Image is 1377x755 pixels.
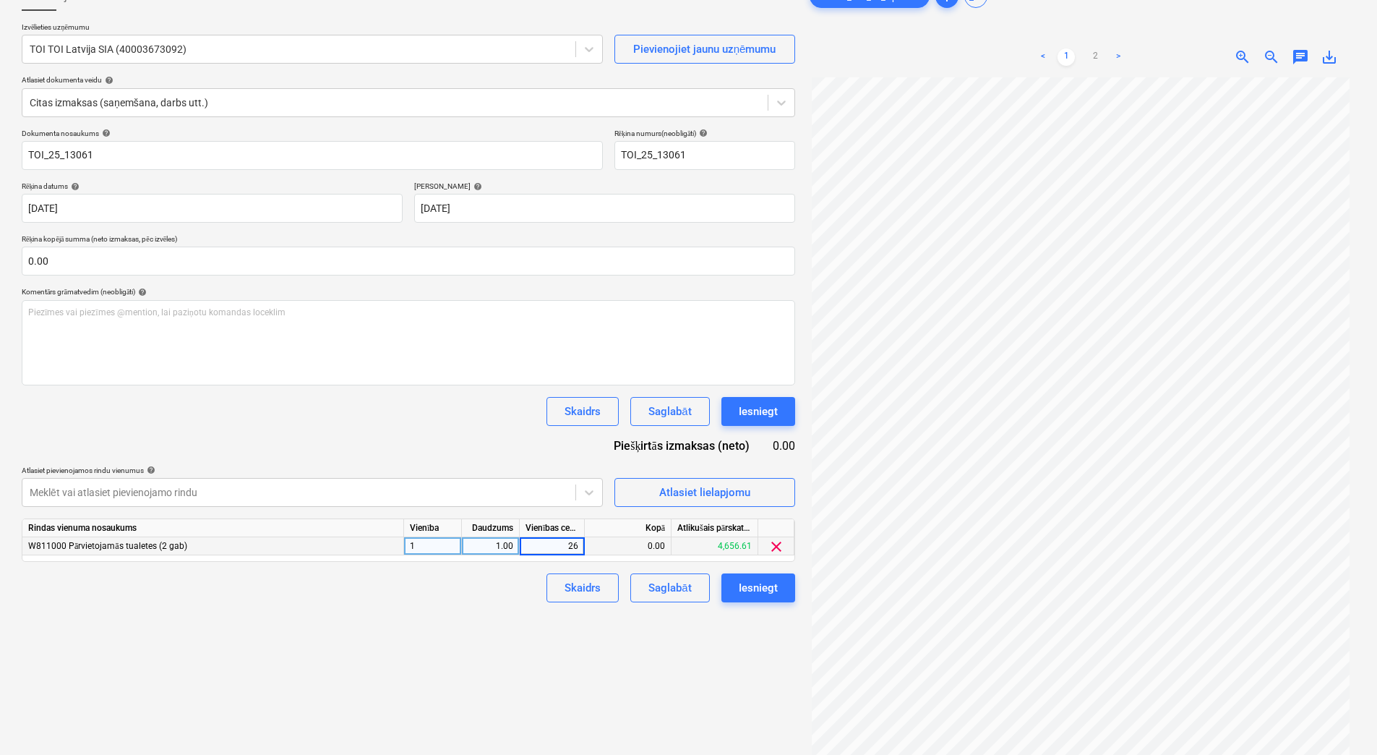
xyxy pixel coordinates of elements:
div: Dokumenta nosaukums [22,129,603,138]
div: Saglabāt [648,402,691,421]
div: 0.00 [773,438,795,454]
span: help [68,182,80,191]
span: save_alt [1321,48,1338,66]
a: Previous page [1034,48,1052,66]
div: Rindas vienuma nosaukums [22,519,404,537]
button: Skaidrs [546,397,619,426]
p: Izvēlieties uzņēmumu [22,22,603,35]
div: Rēķina datums [22,182,403,191]
span: chat [1292,48,1309,66]
span: W811000 Pārvietojamās tualetes (2 gab) [28,541,187,551]
span: zoom_in [1234,48,1251,66]
button: Iesniegt [721,573,795,602]
button: Iesniegt [721,397,795,426]
a: Page 1 is your current page [1058,48,1075,66]
input: Rēķina numurs [614,141,795,170]
div: 4,656.61 [672,537,758,555]
span: help [135,288,147,297]
div: Atlasiet lielapjomu [659,483,750,502]
div: Daudzums [462,519,520,537]
span: zoom_out [1263,48,1280,66]
div: Atlasiet pievienojamos rindu vienumus [22,466,603,475]
div: Pievienojiet jaunu uzņēmumu [633,40,776,59]
div: Atlikušais pārskatītais budžets [672,519,758,537]
div: Kopā [585,519,672,537]
span: help [102,76,113,85]
div: [PERSON_NAME] [414,182,795,191]
div: Skaidrs [565,402,601,421]
div: Saglabāt [648,579,691,597]
div: Skaidrs [565,579,601,597]
p: Rēķina kopējā summa (neto izmaksas, pēc izvēles) [22,234,795,247]
button: Skaidrs [546,573,619,602]
div: Atlasiet dokumenta veidu [22,75,795,85]
div: Rēķina numurs (neobligāti) [614,129,795,138]
span: help [696,129,708,137]
button: Pievienojiet jaunu uzņēmumu [614,35,795,64]
iframe: Chat Widget [1305,686,1377,755]
div: Iesniegt [739,402,778,421]
div: Vienības cena [520,519,585,537]
span: help [471,182,482,191]
div: Komentārs grāmatvedim (neobligāti) [22,287,795,297]
input: Dokumenta nosaukums [22,141,603,170]
a: Next page [1110,48,1127,66]
input: Izpildes datums nav norādīts [414,194,795,223]
div: 1 [404,537,462,555]
button: Saglabāt [630,573,709,602]
input: Rēķina kopējā summa (neto izmaksas, pēc izvēles) [22,247,795,276]
button: Atlasiet lielapjomu [614,478,795,507]
span: clear [768,538,785,555]
input: Rēķina datums nav norādīts [22,194,403,223]
div: 1.00 [468,537,513,555]
div: Piešķirtās izmaksas (neto) [602,438,772,454]
a: Page 2 [1086,48,1104,66]
div: 0.00 [585,537,672,555]
span: help [144,466,155,474]
div: Iesniegt [739,579,778,597]
div: Vienība [404,519,462,537]
button: Saglabāt [630,397,709,426]
span: help [99,129,111,137]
